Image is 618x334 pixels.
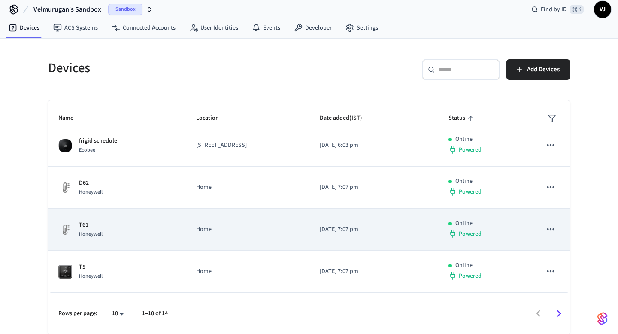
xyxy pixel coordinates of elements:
p: 1–10 of 14 [142,309,168,318]
img: thermostat_fallback [58,181,72,194]
img: thermostat_fallback [58,223,72,237]
span: Sandbox [108,4,142,15]
p: T61 [79,221,103,230]
a: Connected Accounts [105,20,182,36]
span: Honeywell [79,188,103,196]
span: Status [448,112,476,125]
span: Date added(IST) [320,112,373,125]
span: Powered [459,146,482,154]
button: Go to next page [549,304,569,324]
span: Add Devices [527,64,560,75]
div: 10 [108,307,128,320]
p: [DATE] 7:07 pm [320,183,428,192]
p: Online [455,177,473,186]
p: Online [455,219,473,228]
span: Find by ID [541,5,567,14]
span: VJ [595,2,610,17]
a: Events [245,20,287,36]
p: [STREET_ADDRESS] [196,141,299,150]
div: Find by ID⌘ K [524,2,591,17]
a: User Identities [182,20,245,36]
a: Settings [339,20,385,36]
img: SeamLogoGradient.69752ec5.svg [597,312,608,325]
span: Ecobee [79,146,95,154]
p: T5 [79,263,103,272]
span: Location [196,112,230,125]
span: Velmurugan's Sandbox [33,4,101,15]
p: D62 [79,179,103,188]
img: ecobee_lite_3 [58,139,72,152]
p: [DATE] 7:07 pm [320,225,428,234]
p: Online [455,261,473,270]
button: VJ [594,1,611,18]
a: Developer [287,20,339,36]
a: ACS Systems [46,20,105,36]
p: Online [455,135,473,144]
p: frigid schedule [79,137,117,146]
img: honeywell_t5t6 [58,265,72,279]
p: Home [196,225,299,234]
h5: Devices [48,59,304,77]
a: Devices [2,20,46,36]
span: Powered [459,272,482,280]
span: Powered [459,188,482,196]
span: ⌘ K [570,5,584,14]
span: Powered [459,230,482,238]
button: Add Devices [506,59,570,80]
p: Home [196,183,299,192]
p: Home [196,267,299,276]
span: Honeywell [79,231,103,238]
span: Name [58,112,85,125]
p: [DATE] 6:03 pm [320,141,428,150]
p: Rows per page: [58,309,97,318]
p: [DATE] 7:07 pm [320,267,428,276]
span: Honeywell [79,273,103,280]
